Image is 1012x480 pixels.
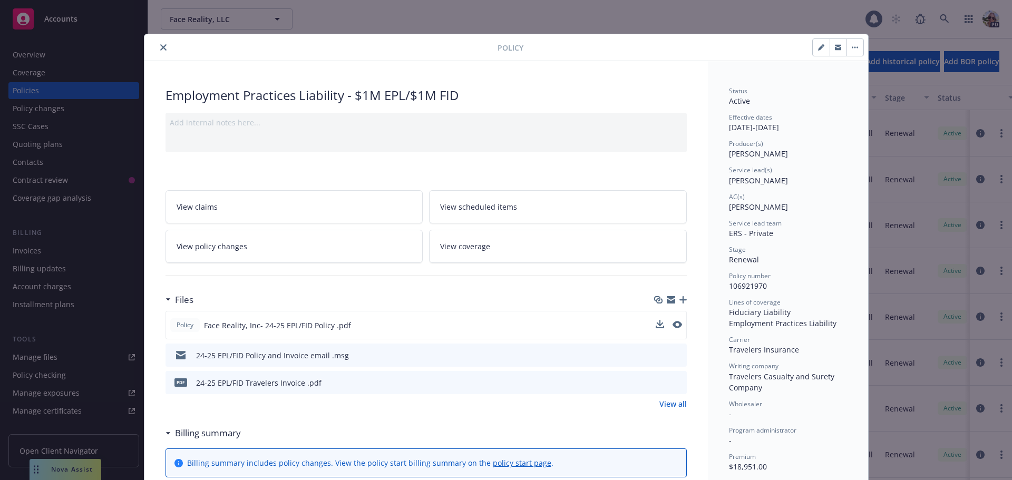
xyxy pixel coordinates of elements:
[204,320,351,331] span: Face Reality, Inc- 24-25 EPL/FID Policy .pdf
[729,86,747,95] span: Status
[729,345,799,355] span: Travelers Insurance
[166,426,241,440] div: Billing summary
[729,202,788,212] span: [PERSON_NAME]
[170,117,683,128] div: Add internal notes here...
[174,320,196,330] span: Policy
[493,458,551,468] a: policy start page
[175,293,193,307] h3: Files
[157,41,170,54] button: close
[166,86,687,104] div: Employment Practices Liability - $1M EPL/$1M FID
[196,377,322,388] div: 24-25 EPL/FID Travelers Invoice .pdf
[656,320,664,331] button: download file
[673,320,682,331] button: preview file
[729,426,796,435] span: Program administrator
[729,149,788,159] span: [PERSON_NAME]
[729,139,763,148] span: Producer(s)
[187,457,553,468] div: Billing summary includes policy changes. View the policy start billing summary on the .
[729,462,767,472] span: $18,951.00
[729,113,847,133] div: [DATE] - [DATE]
[729,165,772,174] span: Service lead(s)
[729,96,750,106] span: Active
[729,307,847,318] div: Fiduciary Liability
[673,377,683,388] button: preview file
[729,175,788,185] span: [PERSON_NAME]
[429,190,687,223] a: View scheduled items
[729,452,756,461] span: Premium
[166,230,423,263] a: View policy changes
[729,281,767,291] span: 106921970
[656,350,665,361] button: download file
[498,42,523,53] span: Policy
[429,230,687,263] a: View coverage
[166,293,193,307] div: Files
[729,219,782,228] span: Service lead team
[729,435,732,445] span: -
[166,190,423,223] a: View claims
[673,321,682,328] button: preview file
[729,228,773,238] span: ERS - Private
[177,201,218,212] span: View claims
[729,361,779,370] span: Writing company
[729,335,750,344] span: Carrier
[196,350,349,361] div: 24-25 EPL/FID Policy and Invoice email .msg
[729,192,745,201] span: AC(s)
[440,241,490,252] span: View coverage
[656,377,665,388] button: download file
[729,113,772,122] span: Effective dates
[177,241,247,252] span: View policy changes
[656,320,664,328] button: download file
[440,201,517,212] span: View scheduled items
[729,318,847,329] div: Employment Practices Liability
[729,245,746,254] span: Stage
[729,399,762,408] span: Wholesaler
[673,350,683,361] button: preview file
[174,378,187,386] span: pdf
[729,371,836,393] span: Travelers Casualty and Surety Company
[659,398,687,409] a: View all
[729,409,732,419] span: -
[175,426,241,440] h3: Billing summary
[729,271,771,280] span: Policy number
[729,254,759,265] span: Renewal
[729,298,781,307] span: Lines of coverage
